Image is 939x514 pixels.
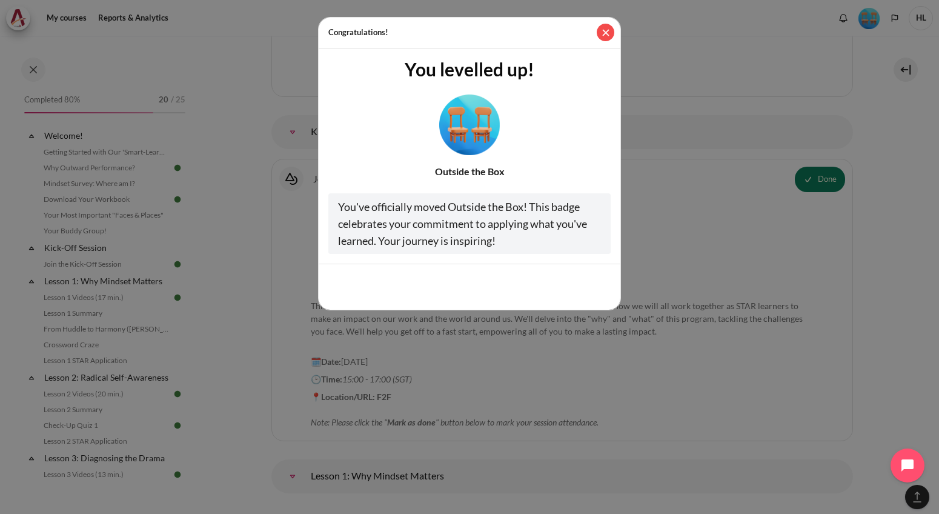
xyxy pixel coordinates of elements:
img: Level #4 [439,94,500,155]
h5: Congratulations! [328,27,388,39]
h3: You levelled up! [328,58,611,80]
div: Outside the Box [328,164,611,179]
div: Level #4 [439,90,500,155]
div: You've officially moved Outside the Box! This badge celebrates your commitment to applying what y... [328,193,611,254]
button: Close [597,24,614,41]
